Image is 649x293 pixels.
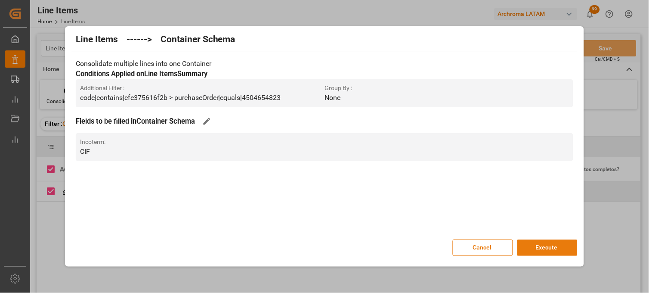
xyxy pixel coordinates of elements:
[127,33,152,47] h2: ------>
[80,137,324,146] span: Incoterm :
[324,84,569,93] span: Group By :
[76,33,118,47] h2: Line Items
[453,240,513,256] button: Cancel
[80,93,324,103] p: code|contains|cfe375616f2b > purchaseOrder|equals|4504654823
[80,146,324,157] p: CIF
[161,33,235,47] h2: Container Schema
[76,69,573,80] h3: Conditions Applied on Line Items Summary
[80,84,324,93] span: Additional Filter :
[517,240,578,256] button: Execute
[76,116,195,127] h3: Fields to be filled in Container Schema
[76,59,573,69] p: Consolidate multiple lines into one Container
[324,93,569,103] p: None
